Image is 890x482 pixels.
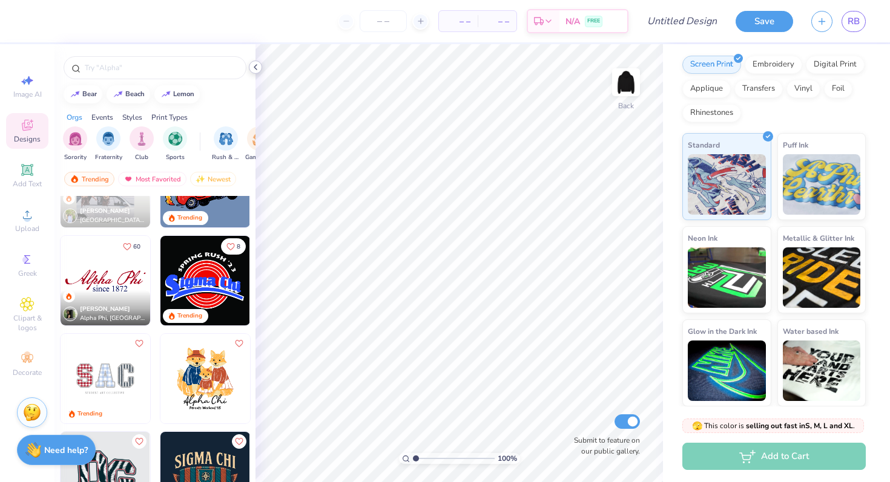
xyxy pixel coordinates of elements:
span: 60 [133,244,140,250]
div: filter for Fraternity [95,126,122,162]
img: 2d57aab6-f77d-47dd-9e72-ad0f2d65257f [249,334,339,423]
img: 8f855969-e3ec-4067-a87f-eb6710f85a1e [61,236,150,325]
span: Alpha Phi, [GEOGRAPHIC_DATA][US_STATE] [80,314,145,323]
div: lemon [173,91,194,97]
span: FREE [587,17,600,25]
button: lemon [154,85,200,103]
img: Game Day Image [252,132,266,146]
div: Vinyl [786,80,820,98]
div: filter for Rush & Bid [212,126,240,162]
strong: Need help? [44,445,88,456]
div: Rhinestones [682,104,741,122]
button: Like [117,238,146,255]
img: Fraternity Image [102,132,115,146]
img: Back [614,70,638,94]
div: Trending [177,213,202,223]
img: trend_line.gif [113,91,123,98]
img: Club Image [135,132,148,146]
div: Transfers [734,80,783,98]
span: 🫣 [692,420,702,432]
span: Designs [14,134,41,144]
span: Standard [688,138,720,151]
button: Save [736,11,793,32]
img: 2e20dfee-fd98-490d-8eaf-b5c4b67239aa [249,236,339,325]
div: Orgs [67,112,82,123]
span: Glow in the Dark Ink [688,325,757,337]
img: Standard [688,154,766,215]
button: Like [132,336,147,351]
span: 8 [237,244,240,250]
strong: selling out fast in S, M, L and XL [746,421,853,431]
button: Like [132,434,147,449]
span: This color is . [692,420,855,431]
img: Water based Ink [783,340,861,401]
div: filter for Sorority [63,126,87,162]
div: Digital Print [806,56,865,74]
span: – – [446,15,470,28]
span: Fraternity [95,153,122,162]
div: Newest [190,172,236,186]
span: – – [485,15,509,28]
img: Avatar [63,307,77,321]
span: Puff Ink [783,138,808,151]
img: trend_line.gif [161,91,171,98]
button: filter button [63,126,87,162]
span: [PERSON_NAME] [80,207,130,215]
span: Water based Ink [783,325,839,337]
img: Sports Image [168,132,182,146]
button: filter button [245,126,273,162]
span: N/A [565,15,580,28]
div: Trending [64,172,114,186]
button: filter button [212,126,240,162]
span: Game Day [245,153,273,162]
div: filter for Club [130,126,154,162]
img: trend_line.gif [70,91,80,98]
img: most_fav.gif [124,175,133,183]
span: Metallic & Glitter Ink [783,232,854,244]
span: Clipart & logos [6,313,48,333]
button: bear [64,85,102,103]
img: Neon Ink [688,247,766,308]
img: 26d59fde-96f3-4620-b655-6b6808f79593 [160,334,250,423]
img: Newest.gif [196,175,205,183]
img: Metallic & Glitter Ink [783,247,861,308]
span: [GEOGRAPHIC_DATA], [GEOGRAPHIC_DATA][US_STATE] [80,216,145,225]
div: Styles [122,112,142,123]
img: Sorority Image [68,132,82,146]
div: Most Favorited [118,172,186,186]
img: 436c877f-569b-47a3-b0c3-6d9eb6de6573 [61,334,150,423]
img: Glow in the Dark Ink [688,340,766,401]
div: Trending [177,311,202,321]
div: Embroidery [745,56,802,74]
span: Neon Ink [688,232,717,244]
span: Add Text [13,179,42,189]
div: Events [91,112,113,123]
img: a2622a10-1345-40b9-a1c1-24c35d8b0bd4 [150,236,239,325]
span: Sports [166,153,185,162]
span: 100 % [498,453,517,464]
img: Rush & Bid Image [219,132,233,146]
span: Rush & Bid [212,153,240,162]
button: Like [232,336,246,351]
div: Foil [824,80,852,98]
div: Back [618,100,634,111]
img: Avatar [63,209,77,223]
label: Submit to feature on our public gallery. [567,435,640,457]
input: Untitled Design [638,9,727,33]
img: Puff Ink [783,154,861,215]
img: trending.gif [70,175,79,183]
button: filter button [163,126,187,162]
button: filter button [130,126,154,162]
img: a0e331a5-288e-4a0f-a787-18372e132301 [150,334,239,423]
div: Trending [77,409,102,418]
span: Greek [18,269,37,278]
span: Sorority [64,153,87,162]
div: beach [125,91,145,97]
span: Club [135,153,148,162]
span: Image AI [13,90,42,99]
div: Print Types [151,112,188,123]
span: Upload [15,224,39,233]
span: [PERSON_NAME] [80,305,130,313]
div: bear [82,91,97,97]
button: filter button [95,126,122,162]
